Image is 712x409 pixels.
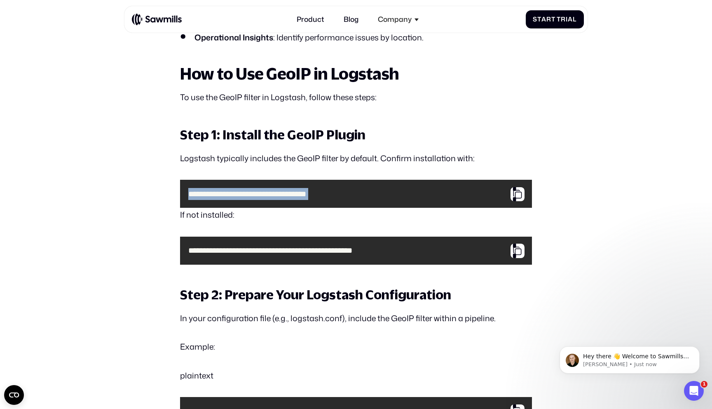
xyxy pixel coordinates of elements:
[180,287,451,302] strong: Step 2: Prepare Your Logstash Configuration
[684,381,704,401] iframe: Intercom live chat
[557,16,561,23] span: T
[4,385,24,405] button: Open CMP widget
[546,16,551,23] span: r
[180,31,532,43] li: : Identify performance issues by location.
[561,16,566,23] span: r
[551,16,555,23] span: t
[338,10,364,29] a: Blog
[573,16,577,23] span: l
[194,32,273,43] strong: Operational Insights
[180,90,532,105] p: To use the GeoIP filter in Logstash, follow these steps:
[701,381,707,388] span: 1
[547,329,712,387] iframe: Intercom notifications message
[180,64,399,83] strong: How to Use GeoIP in Logstash
[180,208,532,222] p: If not installed:
[566,16,568,23] span: i
[537,16,541,23] span: t
[180,340,532,354] p: Example:
[180,311,532,326] p: In your configuration file (e.g., logstash.conf), include the GeoIP filter within a pipeline.
[180,369,532,383] p: plaintext
[180,151,532,166] p: Logstash typically includes the GeoIP filter by default. Confirm installation with:
[291,10,329,29] a: Product
[533,16,537,23] span: S
[526,10,584,28] a: StartTrial
[541,16,546,23] span: a
[568,16,573,23] span: a
[180,127,365,142] strong: Step 1: Install the GeoIP Plugin
[378,15,412,24] div: Company
[372,10,424,29] div: Company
